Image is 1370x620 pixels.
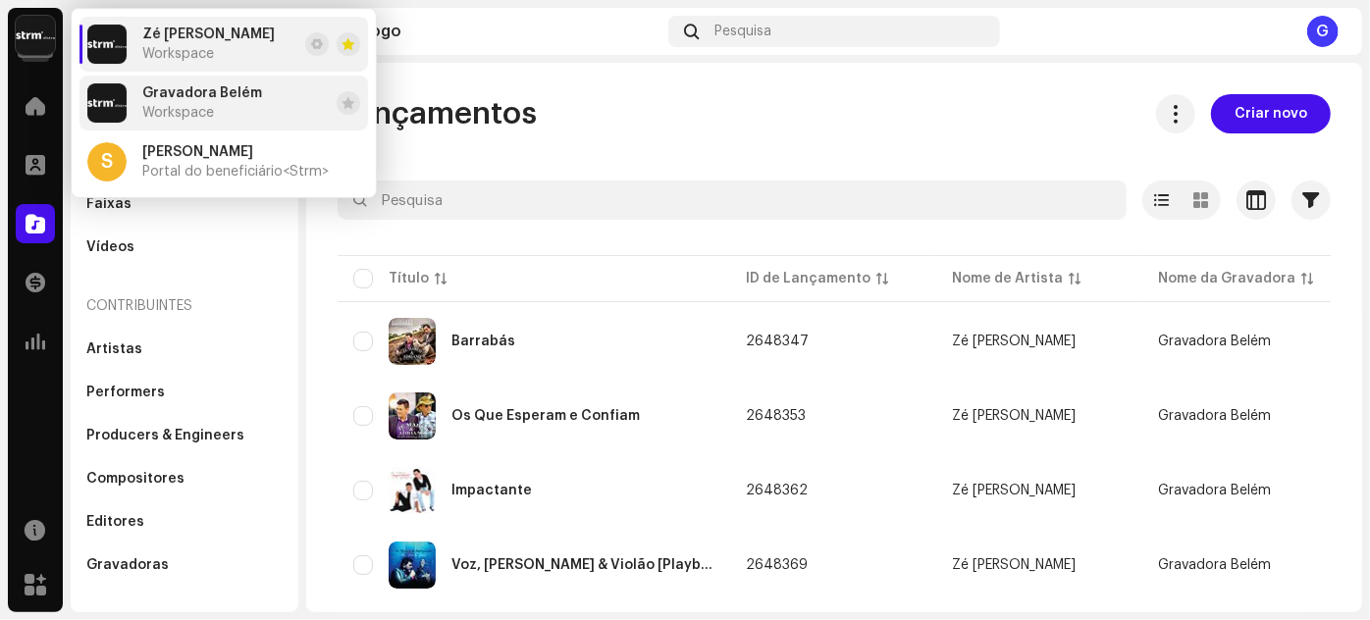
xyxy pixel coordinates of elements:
div: Gravadoras [86,557,169,573]
div: Os Que Esperam e Confiam [451,409,640,423]
span: 2648362 [746,484,808,497]
div: Artistas [86,341,142,357]
div: Zé [PERSON_NAME] [952,484,1076,497]
div: Compositores [86,471,184,487]
div: Zé [PERSON_NAME] [952,409,1076,423]
div: Voz, Viola & Violão [Playback] [451,558,714,572]
span: Zé Marco e Adriano [952,484,1127,497]
span: Gravadora Belém [1158,484,1271,497]
div: Zé [PERSON_NAME] [952,558,1076,572]
input: Pesquisa [338,181,1127,220]
re-a-nav-header: Contribuintes [79,283,290,330]
div: ID de Lançamento [746,269,870,288]
span: Pesquisa [714,24,771,39]
re-m-nav-item: Editores [79,502,290,542]
img: 0e4cb28f-c74e-48c6-8216-5d91037cf5da [389,542,436,589]
span: <Strm> [283,165,329,179]
div: Producers & Engineers [86,428,244,443]
div: G [1307,16,1339,47]
div: S [87,142,127,181]
span: Zé Marco e Adriano [142,26,275,42]
span: Criar novo [1235,94,1307,133]
span: 2648369 [746,558,808,572]
re-m-nav-item: Artistas [79,330,290,369]
span: Zé Marco e Adriano [952,558,1127,572]
span: 2648353 [746,409,806,423]
span: Portal do beneficiário <Strm> [142,164,329,180]
re-m-nav-item: Vídeos [79,228,290,267]
span: Lançamentos [338,94,537,133]
div: Barrabás [451,335,515,348]
div: Nome da Gravadora [1158,269,1295,288]
span: Gravadora Belém [1158,558,1271,572]
span: Gravadora Belém [142,85,262,101]
span: Workspace [142,105,214,121]
div: Zé [PERSON_NAME] [952,335,1076,348]
re-m-nav-item: Faixas [79,184,290,224]
span: Zé Marco e Adriano [952,409,1127,423]
span: Saulo Gonçalves [142,144,253,160]
re-m-nav-item: Producers & Engineers [79,416,290,455]
img: 8775ab06-94d3-458b-ad50-af4a75930871 [389,392,436,439]
img: 408b884b-546b-4518-8448-1008f9c76b02 [16,16,55,55]
img: 408b884b-546b-4518-8448-1008f9c76b02 [87,83,127,123]
button: Criar novo [1211,94,1331,133]
span: Gravadora Belém [1158,409,1271,423]
span: 2648347 [746,335,809,348]
div: Nome de Artista [952,269,1063,288]
span: Gravadora Belém [1158,335,1271,348]
div: Título [389,269,429,288]
img: 60636283-14c5-461e-ae06-82f6ae1bc8b3 [389,318,436,365]
re-m-nav-item: Compositores [79,459,290,498]
span: Zé Marco e Adriano [952,335,1127,348]
div: Catálogo [330,24,660,39]
span: Workspace [142,46,214,62]
div: Editores [86,514,144,530]
div: Impactante [451,484,532,497]
div: Faixas [86,196,132,212]
re-m-nav-item: Gravadoras [79,545,290,585]
img: 408b884b-546b-4518-8448-1008f9c76b02 [87,25,127,64]
re-m-nav-item: Performers [79,373,290,412]
img: 0efaf770-0b3c-4425-93a1-337e7a90fc94 [389,467,436,514]
div: Vídeos [86,239,134,255]
div: Performers [86,385,165,400]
